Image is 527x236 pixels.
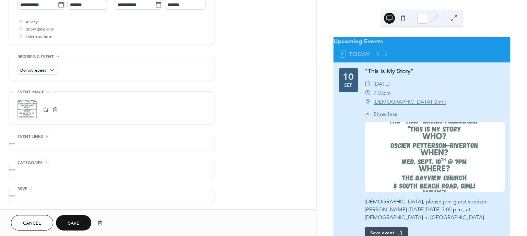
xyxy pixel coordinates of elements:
[365,67,505,75] div: "This Is My Story"
[11,215,53,231] button: Cancel
[23,220,41,227] span: Cancel
[17,133,43,140] span: Event links
[365,88,371,97] div: ​
[17,53,54,60] span: Recurring event
[9,188,214,203] div: •••
[9,136,214,151] div: •••
[365,110,371,118] div: ​
[17,100,37,119] div: ;
[365,97,371,106] div: ​
[365,110,397,118] button: ​Show less
[17,185,27,192] span: RSVP
[17,159,43,166] span: Categories
[374,97,446,106] a: [DEMOGRAPHIC_DATA] Gimli
[374,88,391,97] span: 7:00pm
[344,83,352,88] div: Sep
[374,80,390,88] span: [DATE]
[26,26,54,33] span: Show date only
[17,88,44,96] span: Event image
[56,215,91,231] button: Save
[20,67,46,74] span: Do not repeat
[343,72,354,82] div: 10
[374,110,397,118] span: Show less
[333,37,510,46] div: Upcoming Events
[365,80,371,88] div: ​
[26,33,52,40] span: Hide end time
[68,220,79,227] span: Save
[9,162,214,177] div: •••
[365,198,505,221] div: [DEMOGRAPHIC_DATA], please join guest speaker [PERSON_NAME] [DATE][DATE] 7:00 p.m., at [DEMOGRAPH...
[26,19,38,26] span: All day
